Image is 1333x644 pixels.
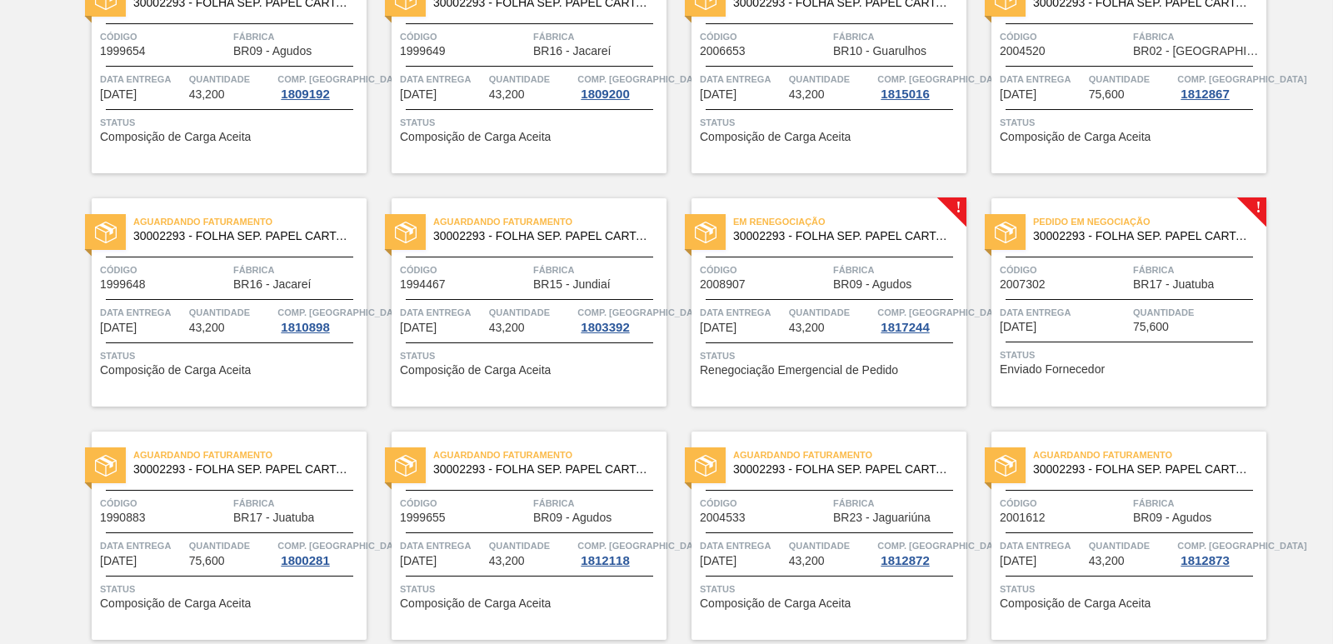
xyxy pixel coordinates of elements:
[189,555,225,567] span: 75,600
[400,581,662,597] span: Status
[700,322,736,334] span: 17/09/2025
[833,28,962,45] span: Fábrica
[400,512,446,524] span: 1999655
[1177,537,1262,567] a: Comp. [GEOGRAPHIC_DATA]1812873
[1089,71,1174,87] span: Quantidade
[833,45,926,57] span: BR10 - Guarulhos
[966,198,1266,407] a: !statusPedido em Negociação30002293 - FOLHA SEP. PAPEL CARTAO 1200x1000M 350gCódigo2007302Fábrica...
[1177,554,1232,567] div: 1812873
[1000,71,1085,87] span: Data entrega
[100,364,251,377] span: Composição de Carga Aceita
[277,71,407,87] span: Comp. Carga
[1133,304,1262,321] span: Quantidade
[489,537,574,554] span: Quantidade
[1000,597,1151,610] span: Composição de Carga Aceita
[100,28,229,45] span: Código
[789,88,825,101] span: 43,200
[1089,88,1125,101] span: 75,600
[877,87,932,101] div: 1815016
[966,432,1266,640] a: statusAguardando Faturamento30002293 - FOLHA SEP. PAPEL CARTAO 1200x1000M 350gCódigo2001612Fábric...
[367,198,666,407] a: statusAguardando Faturamento30002293 - FOLHA SEP. PAPEL CARTAO 1200x1000M 350gCódigo1994467Fábric...
[533,512,612,524] span: BR09 - Agudos
[233,28,362,45] span: Fábrica
[1133,45,1262,57] span: BR02 - Sergipe
[233,512,314,524] span: BR17 - Juatuba
[733,463,953,476] span: 30002293 - FOLHA SEP. PAPEL CARTAO 1200x1000M 350g
[700,114,962,131] span: Status
[1133,512,1211,524] span: BR09 - Agudos
[577,304,662,334] a: Comp. [GEOGRAPHIC_DATA]1803392
[1000,262,1129,278] span: Código
[489,71,574,87] span: Quantidade
[1033,213,1266,230] span: Pedido em Negociação
[833,495,962,512] span: Fábrica
[1033,447,1266,463] span: Aguardando Faturamento
[533,28,662,45] span: Fábrica
[700,364,898,377] span: Renegociação Emergencial de Pedido
[100,278,146,291] span: 1999648
[277,321,332,334] div: 1810898
[1000,28,1129,45] span: Código
[277,87,332,101] div: 1809192
[877,537,1006,554] span: Comp. Carga
[489,88,525,101] span: 43,200
[277,304,362,334] a: Comp. [GEOGRAPHIC_DATA]1810898
[95,455,117,477] img: status
[577,554,632,567] div: 1812118
[700,71,785,87] span: Data entrega
[1177,71,1262,101] a: Comp. [GEOGRAPHIC_DATA]1812867
[189,322,225,334] span: 43,200
[189,537,274,554] span: Quantidade
[95,222,117,243] img: status
[100,581,362,597] span: Status
[400,71,485,87] span: Data entrega
[577,321,632,334] div: 1803392
[433,447,666,463] span: Aguardando Faturamento
[877,71,1006,87] span: Comp. Carga
[700,597,851,610] span: Composição de Carga Aceita
[1000,363,1105,376] span: Enviado Fornecedor
[233,278,311,291] span: BR16 - Jacareí
[833,262,962,278] span: Fábrica
[1000,321,1036,333] span: 17/09/2025
[133,213,367,230] span: Aguardando Faturamento
[233,45,312,57] span: BR09 - Agudos
[1089,555,1125,567] span: 43,200
[700,495,829,512] span: Código
[877,321,932,334] div: 1817244
[666,432,966,640] a: statusAguardando Faturamento30002293 - FOLHA SEP. PAPEL CARTAO 1200x1000M 350gCódigo2004533Fábric...
[277,554,332,567] div: 1800281
[1089,537,1174,554] span: Quantidade
[789,555,825,567] span: 43,200
[1000,88,1036,101] span: 15/09/2025
[995,455,1016,477] img: status
[1133,28,1262,45] span: Fábrica
[400,28,529,45] span: Código
[277,537,407,554] span: Comp. Carga
[700,537,785,554] span: Data entrega
[789,304,874,321] span: Quantidade
[100,71,185,87] span: Data entrega
[700,262,829,278] span: Código
[877,304,1006,321] span: Comp. Carga
[100,495,229,512] span: Código
[1133,495,1262,512] span: Fábrica
[189,88,225,101] span: 43,200
[577,537,662,567] a: Comp. [GEOGRAPHIC_DATA]1812118
[700,28,829,45] span: Código
[533,262,662,278] span: Fábrica
[1177,71,1306,87] span: Comp. Carga
[700,555,736,567] span: 22/09/2025
[1000,45,1046,57] span: 2004520
[666,198,966,407] a: !statusEm renegociação30002293 - FOLHA SEP. PAPEL CARTAO 1200x1000M 350gCódigo2008907FábricaBR09 ...
[233,495,362,512] span: Fábrica
[577,87,632,101] div: 1809200
[1000,304,1129,321] span: Data entrega
[700,347,962,364] span: Status
[733,230,953,242] span: 30002293 - FOLHA SEP. PAPEL CARTAO 1200x1000M 350g
[577,71,662,101] a: Comp. [GEOGRAPHIC_DATA]1809200
[1000,347,1262,363] span: Status
[1033,463,1253,476] span: 30002293 - FOLHA SEP. PAPEL CARTAO 1200x1000M 350g
[1133,321,1169,333] span: 75,600
[700,88,736,101] span: 13/09/2025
